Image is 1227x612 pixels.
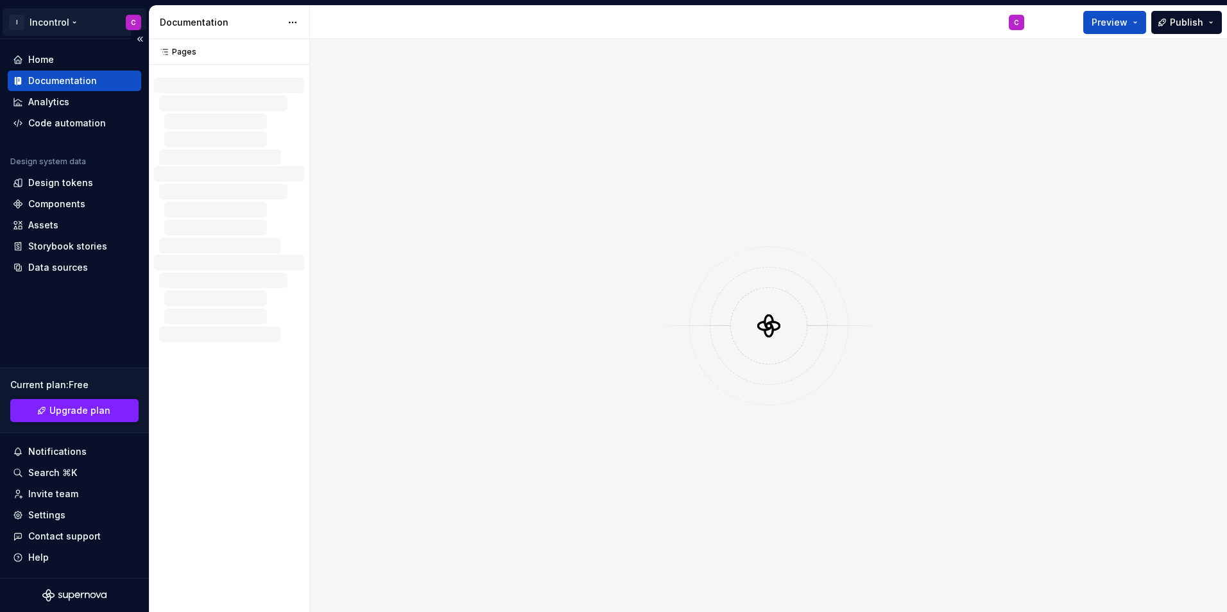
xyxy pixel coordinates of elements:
[28,198,85,210] div: Components
[8,257,141,278] a: Data sources
[8,484,141,504] a: Invite team
[28,509,65,522] div: Settings
[8,463,141,483] button: Search ⌘K
[131,30,149,48] button: Collapse sidebar
[160,16,281,29] div: Documentation
[28,551,49,564] div: Help
[10,399,139,422] button: Upgrade plan
[10,378,139,391] div: Current plan : Free
[1151,11,1222,34] button: Publish
[1083,11,1146,34] button: Preview
[1170,16,1203,29] span: Publish
[49,404,110,417] span: Upgrade plan
[8,547,141,568] button: Help
[28,445,87,458] div: Notifications
[28,466,77,479] div: Search ⌘K
[9,15,24,30] div: I
[8,173,141,193] a: Design tokens
[28,530,101,543] div: Contact support
[1092,16,1128,29] span: Preview
[28,261,88,274] div: Data sources
[28,96,69,108] div: Analytics
[28,117,106,130] div: Code automation
[8,215,141,235] a: Assets
[131,17,136,28] div: C
[8,505,141,525] a: Settings
[10,157,86,167] div: Design system data
[1014,17,1019,28] div: C
[28,53,54,66] div: Home
[154,47,196,57] div: Pages
[42,589,107,602] svg: Supernova Logo
[28,176,93,189] div: Design tokens
[28,240,107,253] div: Storybook stories
[8,441,141,462] button: Notifications
[8,526,141,547] button: Contact support
[30,16,69,29] div: Incontrol
[28,488,78,500] div: Invite team
[8,113,141,133] a: Code automation
[8,92,141,112] a: Analytics
[28,219,58,232] div: Assets
[8,71,141,91] a: Documentation
[8,49,141,70] a: Home
[28,74,97,87] div: Documentation
[8,194,141,214] a: Components
[3,8,146,36] button: IIncontrolC
[8,236,141,257] a: Storybook stories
